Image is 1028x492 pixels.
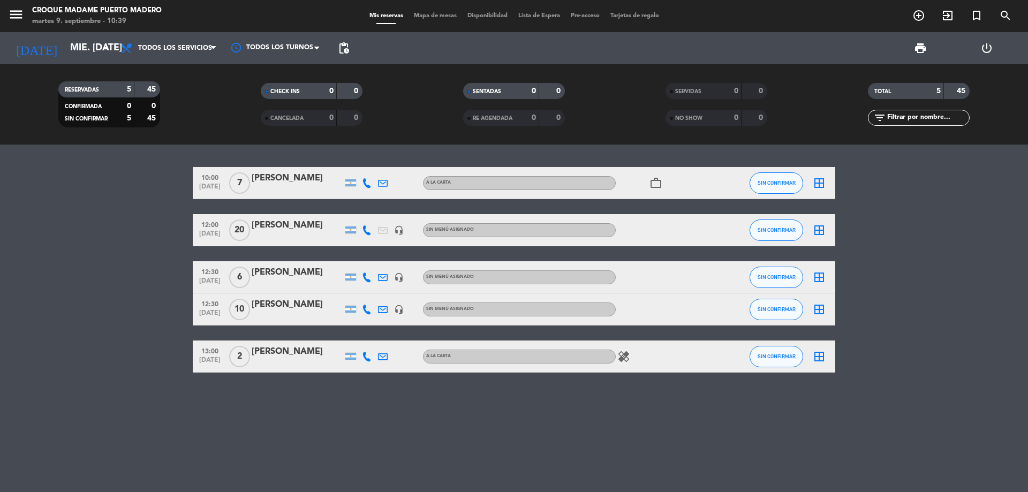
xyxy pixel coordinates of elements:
[758,274,796,280] span: SIN CONFIRMAR
[127,86,131,93] strong: 5
[426,307,474,311] span: Sin menú asignado
[750,299,803,320] button: SIN CONFIRMAR
[196,171,223,183] span: 10:00
[912,9,925,22] i: add_circle_outline
[914,42,927,55] span: print
[100,42,112,55] i: arrow_drop_down
[957,87,967,95] strong: 45
[270,89,300,94] span: CHECK INS
[127,102,131,110] strong: 0
[759,87,765,95] strong: 0
[941,9,954,22] i: exit_to_app
[196,277,223,290] span: [DATE]
[556,87,563,95] strong: 0
[813,177,826,190] i: border_all
[354,87,360,95] strong: 0
[196,344,223,357] span: 13:00
[252,218,343,232] div: [PERSON_NAME]
[675,116,702,121] span: NO SHOW
[750,267,803,288] button: SIN CONFIRMAR
[734,87,738,95] strong: 0
[196,265,223,277] span: 12:30
[886,112,969,124] input: Filtrar por nombre...
[147,86,158,93] strong: 45
[252,171,343,185] div: [PERSON_NAME]
[426,354,451,358] span: A LA CARTA
[750,219,803,241] button: SIN CONFIRMAR
[813,271,826,284] i: border_all
[127,115,131,122] strong: 5
[196,183,223,195] span: [DATE]
[252,345,343,359] div: [PERSON_NAME]
[758,306,796,312] span: SIN CONFIRMAR
[999,9,1012,22] i: search
[565,13,605,19] span: Pre-acceso
[229,346,250,367] span: 2
[532,114,536,122] strong: 0
[196,230,223,243] span: [DATE]
[65,104,102,109] span: CONFIRMADA
[813,224,826,237] i: border_all
[329,87,334,95] strong: 0
[32,16,162,27] div: martes 9. septiembre - 10:39
[750,346,803,367] button: SIN CONFIRMAR
[426,275,474,279] span: Sin menú asignado
[394,273,404,282] i: headset_mic
[394,225,404,235] i: headset_mic
[394,305,404,314] i: headset_mic
[734,114,738,122] strong: 0
[873,111,886,124] i: filter_list
[473,116,512,121] span: RE AGENDADA
[556,114,563,122] strong: 0
[813,350,826,363] i: border_all
[750,172,803,194] button: SIN CONFIRMAR
[759,114,765,122] strong: 0
[229,219,250,241] span: 20
[936,87,941,95] strong: 5
[409,13,462,19] span: Mapa de mesas
[758,227,796,233] span: SIN CONFIRMAR
[196,297,223,309] span: 12:30
[354,114,360,122] strong: 0
[138,44,212,52] span: Todos los servicios
[874,89,891,94] span: TOTAL
[426,180,451,185] span: A LA CARTA
[617,350,630,363] i: healing
[252,298,343,312] div: [PERSON_NAME]
[473,89,501,94] span: SENTADAS
[649,177,662,190] i: work_outline
[8,36,65,60] i: [DATE]
[8,6,24,26] button: menu
[252,266,343,279] div: [PERSON_NAME]
[65,87,99,93] span: RESERVADAS
[8,6,24,22] i: menu
[229,172,250,194] span: 7
[970,9,983,22] i: turned_in_not
[65,116,108,122] span: SIN CONFIRMAR
[196,309,223,322] span: [DATE]
[426,228,474,232] span: Sin menú asignado
[513,13,565,19] span: Lista de Espera
[532,87,536,95] strong: 0
[954,32,1020,64] div: LOG OUT
[196,218,223,230] span: 12:00
[32,5,162,16] div: Croque Madame Puerto Madero
[462,13,513,19] span: Disponibilidad
[147,115,158,122] strong: 45
[758,180,796,186] span: SIN CONFIRMAR
[337,42,350,55] span: pending_actions
[758,353,796,359] span: SIN CONFIRMAR
[980,42,993,55] i: power_settings_new
[229,267,250,288] span: 6
[152,102,158,110] strong: 0
[605,13,664,19] span: Tarjetas de regalo
[196,357,223,369] span: [DATE]
[229,299,250,320] span: 10
[813,303,826,316] i: border_all
[270,116,304,121] span: CANCELADA
[364,13,409,19] span: Mis reservas
[675,89,701,94] span: SERVIDAS
[329,114,334,122] strong: 0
